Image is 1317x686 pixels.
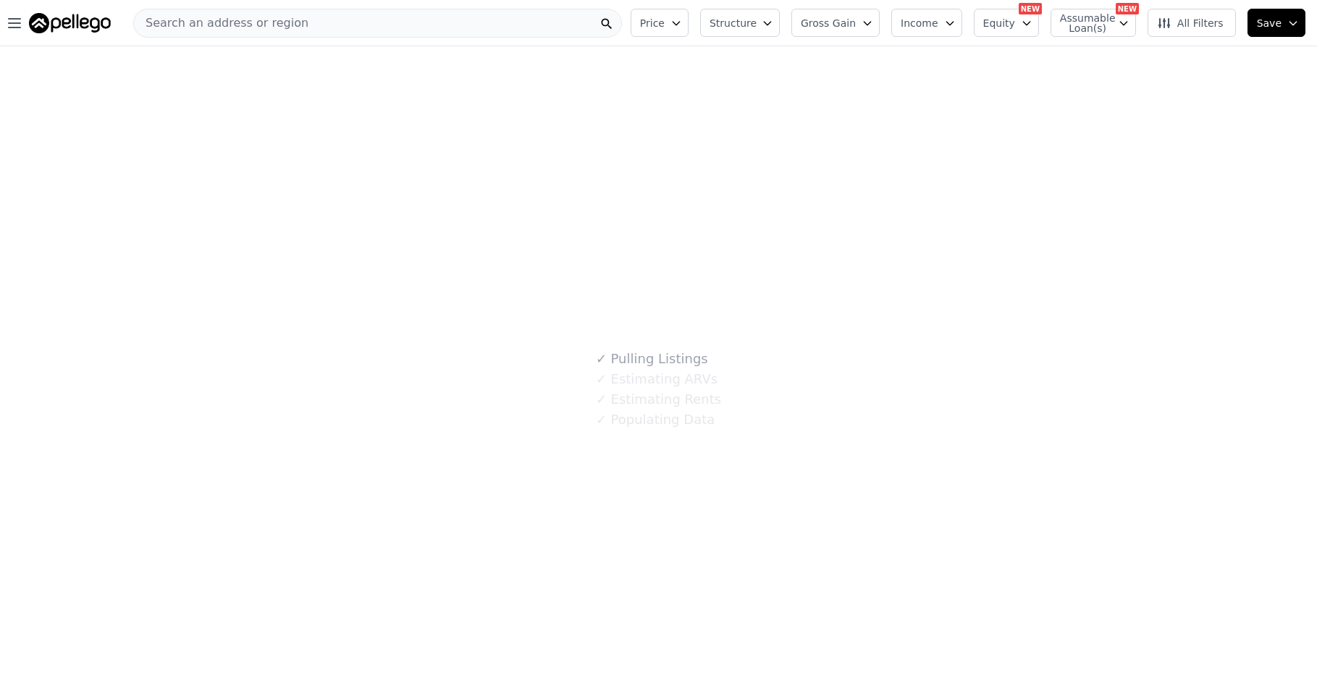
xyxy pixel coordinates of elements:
span: All Filters [1157,16,1224,30]
span: Assumable Loan(s) [1060,13,1106,33]
span: Income [901,16,938,30]
span: ✓ [596,392,607,407]
img: Pellego [29,13,111,33]
button: Income [891,9,962,37]
div: Estimating ARVs [596,369,718,389]
div: NEW [1116,3,1139,14]
div: Estimating Rents [596,389,721,410]
span: Structure [710,16,756,30]
button: Equity [974,9,1039,37]
button: Assumable Loan(s) [1051,9,1136,37]
button: Price [631,9,689,37]
div: Populating Data [596,410,715,430]
button: Gross Gain [791,9,880,37]
span: ✓ [596,412,607,427]
button: Save [1247,9,1305,37]
div: Pulling Listings [596,349,708,369]
span: Equity [983,16,1015,30]
span: Gross Gain [801,16,856,30]
button: Structure [700,9,780,37]
button: All Filters [1148,9,1236,37]
span: Search an address or region [134,14,308,32]
span: ✓ [596,352,607,366]
span: Price [640,16,665,30]
span: Save [1257,16,1282,30]
div: NEW [1019,3,1042,14]
span: ✓ [596,372,607,386]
